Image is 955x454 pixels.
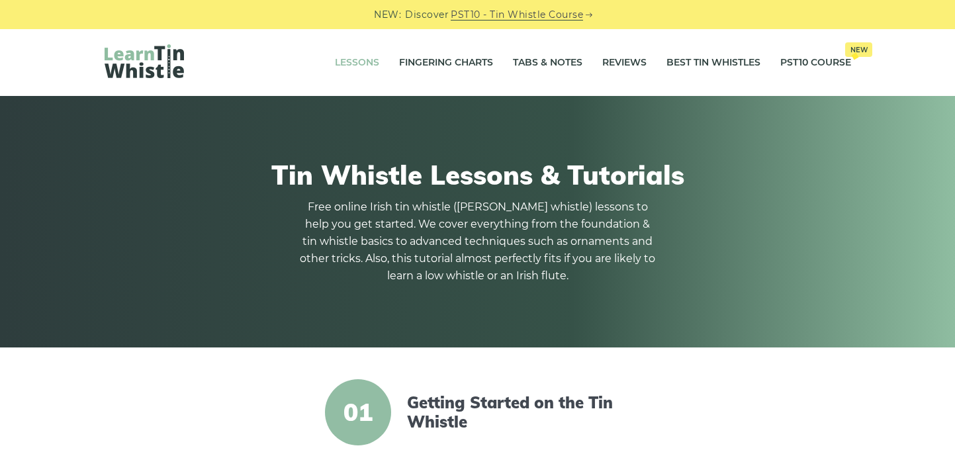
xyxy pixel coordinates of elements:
a: Getting Started on the Tin Whistle [407,393,635,431]
a: Tabs & Notes [513,46,582,79]
a: Best Tin Whistles [666,46,760,79]
img: LearnTinWhistle.com [105,44,184,78]
a: Lessons [335,46,379,79]
span: 01 [325,379,391,445]
p: Free online Irish tin whistle ([PERSON_NAME] whistle) lessons to help you get started. We cover e... [299,199,657,285]
a: PST10 CourseNew [780,46,851,79]
a: Fingering Charts [399,46,493,79]
h1: Tin Whistle Lessons & Tutorials [105,159,851,191]
a: Reviews [602,46,647,79]
span: New [845,42,872,57]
